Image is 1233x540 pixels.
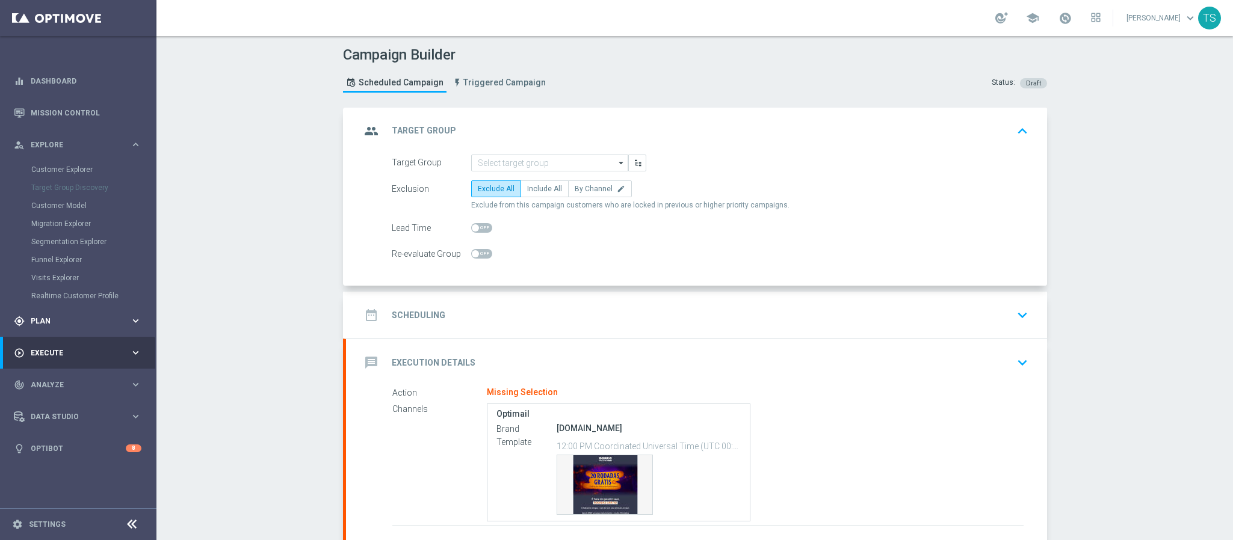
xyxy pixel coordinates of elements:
h2: Scheduling [392,310,445,321]
div: Explore [14,140,130,150]
span: Analyze [31,381,130,388]
div: Data Studio [14,411,130,422]
button: Mission Control [13,108,142,118]
a: Mission Control [31,97,141,129]
i: lightbulb [14,443,25,454]
i: edit [617,185,625,193]
i: keyboard_arrow_right [130,347,141,358]
div: Analyze [14,379,130,390]
i: person_search [14,140,25,150]
div: Exclusion [392,180,471,197]
span: Triggered Campaign [463,78,546,88]
div: Optibot [14,432,141,464]
label: Action [392,387,487,398]
div: Execute [14,348,130,358]
button: track_changes Analyze keyboard_arrow_right [13,380,142,390]
div: Visits Explorer [31,269,155,287]
div: Plan [14,316,130,327]
div: Target Group Discovery [31,179,155,197]
div: group Target Group keyboard_arrow_up [360,120,1033,143]
button: equalizer Dashboard [13,76,142,86]
span: Include All [527,185,562,193]
button: keyboard_arrow_down [1012,304,1033,327]
button: person_search Explore keyboard_arrow_right [13,140,142,150]
span: school [1026,11,1039,25]
a: Optibot [31,432,126,464]
a: Customer Model [31,201,125,210]
input: Select target group [471,155,628,171]
i: keyboard_arrow_right [130,411,141,422]
button: Data Studio keyboard_arrow_right [13,412,142,422]
i: keyboard_arrow_down [1013,306,1031,324]
a: Segmentation Explorer [31,237,125,247]
div: Re-evaluate Group [392,245,471,262]
label: Brand [496,423,557,434]
p: 12:00 PM Coordinated Universal Time (UTC 00:00) [557,440,741,452]
label: Optimail [496,409,741,419]
div: Migration Explorer [31,215,155,233]
span: Draft [1026,79,1041,87]
div: Status: [992,78,1015,88]
div: TS [1198,7,1221,29]
i: keyboard_arrow_right [130,139,141,150]
div: Customer Explorer [31,161,155,179]
span: Execute [31,349,130,357]
span: Plan [31,318,130,325]
i: keyboard_arrow_up [1013,122,1031,140]
div: lightbulb Optibot 8 [13,444,142,453]
i: group [360,120,382,142]
a: Triggered Campaign [450,73,549,93]
label: Template [496,437,557,447]
span: Explore [31,141,130,149]
a: [PERSON_NAME]keyboard_arrow_down [1125,9,1198,27]
i: play_circle_outline [14,348,25,358]
a: Visits Explorer [31,273,125,283]
i: keyboard_arrow_down [1013,354,1031,372]
span: Exclude from this campaign customers who are locked in previous or higher priority campaigns. [471,200,790,210]
a: Funnel Explorer [31,255,125,265]
i: keyboard_arrow_right [130,379,141,390]
i: arrow_drop_down [616,155,628,171]
i: track_changes [14,379,25,390]
div: Missing Selection [487,387,558,398]
a: Customer Explorer [31,165,125,174]
div: Customer Model [31,197,155,215]
button: keyboard_arrow_down [1012,351,1033,374]
button: play_circle_outline Execute keyboard_arrow_right [13,348,142,358]
a: Migration Explorer [31,219,125,229]
div: date_range Scheduling keyboard_arrow_down [360,304,1033,327]
i: date_range [360,304,382,326]
a: Scheduled Campaign [343,73,447,93]
a: Realtime Customer Profile [31,291,125,301]
span: Exclude All [478,185,515,193]
div: Realtime Customer Profile [31,287,155,305]
h1: Campaign Builder [343,46,552,64]
i: keyboard_arrow_right [130,315,141,327]
div: Lead Time [392,219,471,236]
div: Dashboard [14,65,141,97]
div: Funnel Explorer [31,251,155,269]
label: Channels [392,403,487,414]
i: message [360,352,382,373]
button: keyboard_arrow_up [1012,120,1033,143]
i: gps_fixed [14,316,25,327]
button: gps_fixed Plan keyboard_arrow_right [13,316,142,326]
a: Settings [29,521,66,528]
span: keyboard_arrow_down [1184,11,1197,25]
colored-tag: Draft [1020,78,1047,87]
div: Target Group [392,155,471,171]
div: 8 [126,444,141,452]
i: settings [12,519,23,530]
div: Segmentation Explorer [31,233,155,251]
span: Data Studio [31,413,130,420]
i: equalizer [14,76,25,87]
span: Scheduled Campaign [359,78,443,88]
div: message Execution Details keyboard_arrow_down [360,351,1033,374]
